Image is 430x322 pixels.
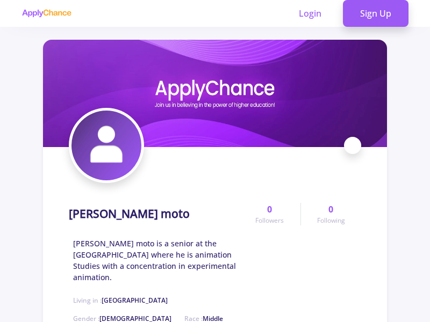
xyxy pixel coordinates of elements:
[239,203,300,225] a: 0Followers
[71,111,141,180] img: cheri motoavatar
[255,216,284,225] span: Followers
[69,207,190,221] h1: [PERSON_NAME] moto
[267,203,272,216] span: 0
[317,216,345,225] span: Following
[328,203,333,216] span: 0
[21,9,71,18] img: applychance logo text only
[102,296,168,305] span: [GEOGRAPHIC_DATA]
[73,238,239,283] span: [PERSON_NAME] moto is a senior at the [GEOGRAPHIC_DATA] where he is animation Studies with a conc...
[43,40,387,147] img: cheri motocover image
[73,296,168,305] span: Living in :
[300,203,361,225] a: 0Following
